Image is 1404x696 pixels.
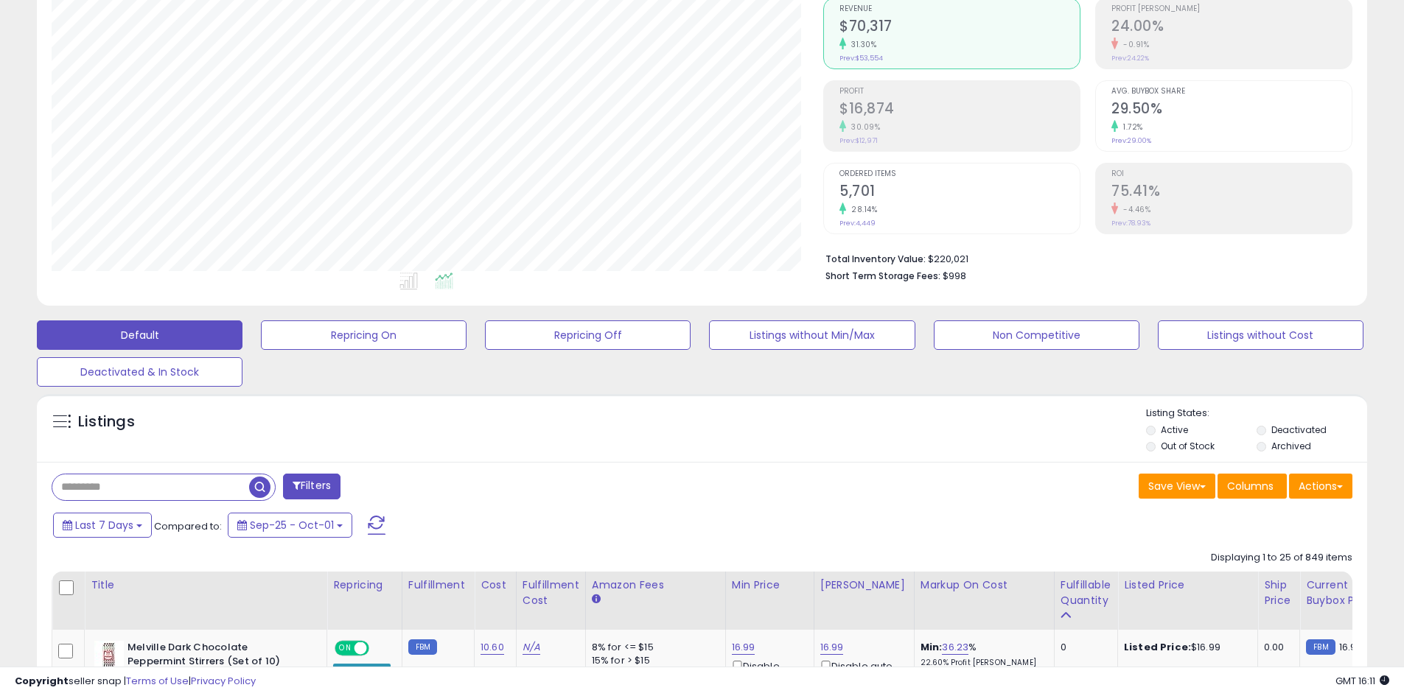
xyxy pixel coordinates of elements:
h2: 75.41% [1111,183,1352,203]
div: Ship Price [1264,577,1293,608]
div: % [921,641,1043,668]
div: 0.00 [1264,641,1288,654]
h2: $70,317 [839,18,1080,38]
div: 0 [1061,641,1106,654]
span: Revenue [839,5,1080,13]
h2: 29.50% [1111,100,1352,120]
div: Fulfillment Cost [523,577,579,608]
button: Repricing Off [485,320,691,350]
button: Actions [1289,474,1352,499]
span: Profit [PERSON_NAME] [1111,5,1352,13]
a: 36.23 [942,640,968,655]
span: Columns [1227,479,1274,493]
b: Melville Dark Chocolate Peppermint Stirrers (Set of 10) [128,641,307,672]
small: Amazon Fees. [592,593,601,606]
small: 1.72% [1118,122,1143,133]
span: Last 7 Days [75,518,133,532]
span: ON [336,642,355,655]
span: 2025-10-10 16:11 GMT [1335,674,1389,688]
button: Default [37,320,242,350]
h2: $16,874 [839,100,1080,120]
button: Filters [283,474,340,499]
small: Prev: 78.93% [1111,219,1150,228]
div: $16.99 [1124,641,1246,654]
small: -4.46% [1118,204,1150,215]
small: Prev: $53,554 [839,54,883,63]
div: seller snap | | [15,675,256,689]
span: ROI [1111,170,1352,178]
button: Last 7 Days [53,513,152,538]
small: Prev: 24.22% [1111,54,1149,63]
label: Active [1161,423,1188,436]
div: Fulfillable Quantity [1061,577,1111,608]
span: Profit [839,88,1080,96]
strong: Copyright [15,674,69,688]
button: Listings without Cost [1158,320,1363,350]
a: Privacy Policy [191,674,256,688]
b: Total Inventory Value: [825,253,926,265]
div: Listed Price [1124,577,1251,593]
h5: Listings [78,412,135,432]
label: Out of Stock [1161,440,1215,452]
b: Listed Price: [1124,640,1191,654]
div: [PERSON_NAME] [820,577,908,593]
small: Prev: 4,449 [839,219,876,228]
div: Amazon Fees [592,577,719,593]
small: 28.14% [846,204,877,215]
h2: 5,701 [839,183,1080,203]
button: Deactivated & In Stock [37,357,242,387]
div: Displaying 1 to 25 of 849 items [1211,551,1352,565]
small: FBM [408,639,437,655]
div: Cost [481,577,510,593]
label: Archived [1271,440,1311,452]
img: 51+7JqTq2PL._SL40_.jpg [94,641,124,670]
small: 31.30% [846,39,876,50]
button: Non Competitive [934,320,1139,350]
div: Title [91,577,321,593]
div: Min Price [732,577,808,593]
div: Repricing [333,577,396,593]
a: 10.60 [481,640,504,655]
small: Prev: $12,971 [839,136,878,145]
div: Current Buybox Price [1306,577,1382,608]
b: Min: [921,640,943,654]
button: Columns [1218,474,1287,499]
h2: 24.00% [1111,18,1352,38]
small: -0.91% [1118,39,1149,50]
button: Sep-25 - Oct-01 [228,513,352,538]
li: $220,021 [825,249,1341,267]
button: Listings without Min/Max [709,320,915,350]
label: Deactivated [1271,423,1327,436]
a: 16.99 [732,640,755,655]
a: Terms of Use [126,674,189,688]
button: Repricing On [261,320,467,350]
div: Markup on Cost [921,577,1048,593]
div: Fulfillment [408,577,468,593]
a: N/A [523,640,540,655]
th: The percentage added to the cost of goods (COGS) that forms the calculator for Min & Max prices. [914,572,1054,630]
a: 16.99 [820,640,844,655]
b: Short Term Storage Fees: [825,270,940,282]
div: 8% for <= $15 [592,641,714,654]
span: Ordered Items [839,170,1080,178]
p: Listing States: [1146,407,1367,421]
span: Avg. Buybox Share [1111,88,1352,96]
span: Compared to: [154,519,222,533]
span: $998 [943,269,966,283]
button: Save View [1139,474,1215,499]
small: Prev: 29.00% [1111,136,1151,145]
span: 16.99 [1339,640,1363,654]
span: OFF [367,642,391,655]
span: Sep-25 - Oct-01 [250,518,334,532]
small: FBM [1306,639,1335,655]
small: 30.09% [846,122,880,133]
